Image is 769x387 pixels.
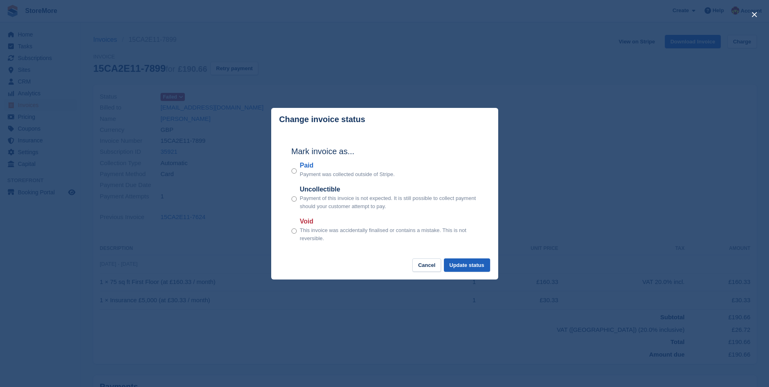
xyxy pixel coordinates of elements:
button: Cancel [412,258,441,272]
p: Change invoice status [279,115,365,124]
label: Uncollectible [300,185,478,194]
button: close [748,8,761,21]
p: Payment of this invoice is not expected. It is still possible to collect payment should your cust... [300,194,478,210]
label: Paid [300,161,395,170]
label: Void [300,217,478,226]
p: This invoice was accidentally finalised or contains a mistake. This is not reversible. [300,226,478,242]
button: Update status [444,258,490,272]
h2: Mark invoice as... [291,145,478,157]
p: Payment was collected outside of Stripe. [300,170,395,178]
